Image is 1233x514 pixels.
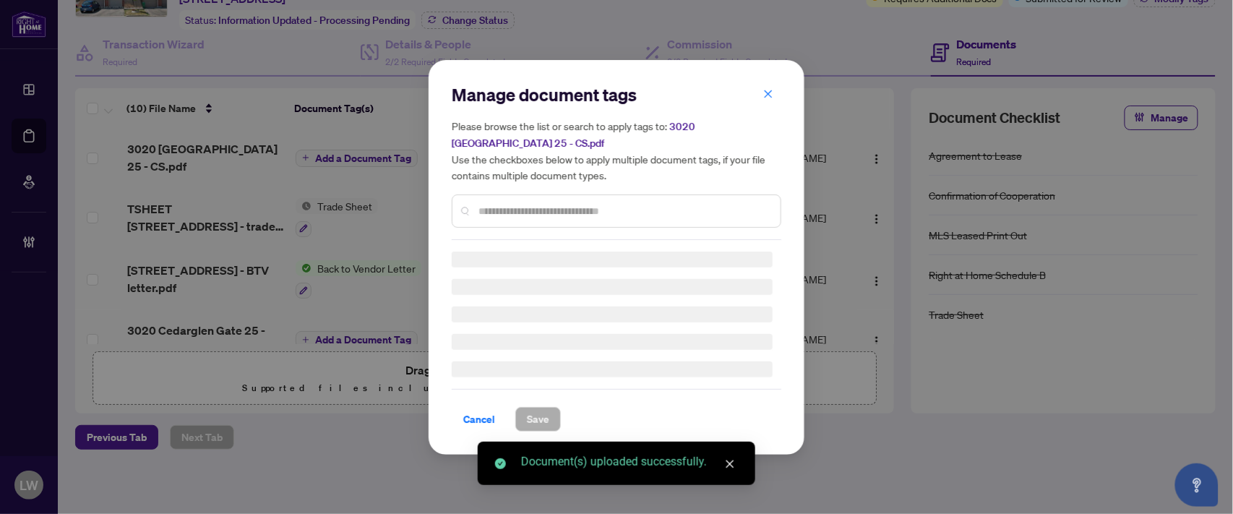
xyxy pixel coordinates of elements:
[495,458,506,469] span: check-circle
[722,456,738,472] a: Close
[521,453,738,471] div: Document(s) uploaded successfully.
[452,120,695,150] span: 3020 [GEOGRAPHIC_DATA] 25 - CS.pdf
[463,408,495,431] span: Cancel
[1175,463,1219,507] button: Open asap
[515,407,561,432] button: Save
[763,88,773,98] span: close
[452,407,507,432] button: Cancel
[725,459,735,469] span: close
[452,118,781,183] h5: Please browse the list or search to apply tags to: Use the checkboxes below to apply multiple doc...
[452,83,781,106] h2: Manage document tags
